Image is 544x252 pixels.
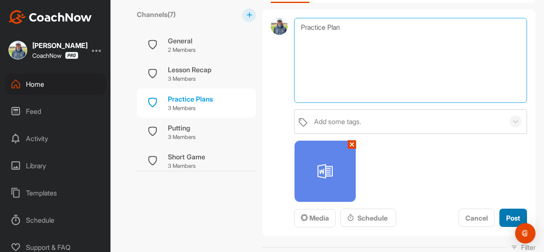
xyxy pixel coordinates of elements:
[294,18,527,103] textarea: Practice Plan
[295,141,356,202] img: media
[5,155,107,176] div: Library
[506,214,520,222] span: Post
[168,152,205,162] div: Short Game
[168,65,212,75] div: Lesson Recap
[515,223,535,244] div: Open Intercom Messenger
[348,140,356,149] button: ✕
[168,46,195,54] p: 2 Members
[168,94,213,104] div: Practice Plans
[465,214,488,222] span: Cancel
[32,42,88,49] div: [PERSON_NAME]
[271,18,288,35] img: avatar
[8,41,27,59] img: square_33dab71c649edf37567cc1dd03314c47.jpg
[314,116,361,127] div: Add some tags.
[5,182,107,204] div: Templates
[301,214,329,222] span: Media
[5,101,107,122] div: Feed
[168,162,205,170] p: 3 Members
[168,104,213,113] p: 3 Members
[5,74,107,95] div: Home
[65,52,78,59] img: CoachNow Pro
[168,133,195,142] p: 3 Members
[5,210,107,231] div: Schedule
[168,75,212,83] p: 3 Members
[137,9,176,20] label: Channels ( 7 )
[32,52,78,59] div: CoachNow
[5,128,107,149] div: Activity
[499,209,527,227] button: Post
[347,213,389,223] div: Schedule
[459,209,495,227] button: Cancel
[8,10,92,24] img: CoachNow
[168,36,195,46] div: General
[168,123,195,133] div: Putting
[294,209,336,227] button: Media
